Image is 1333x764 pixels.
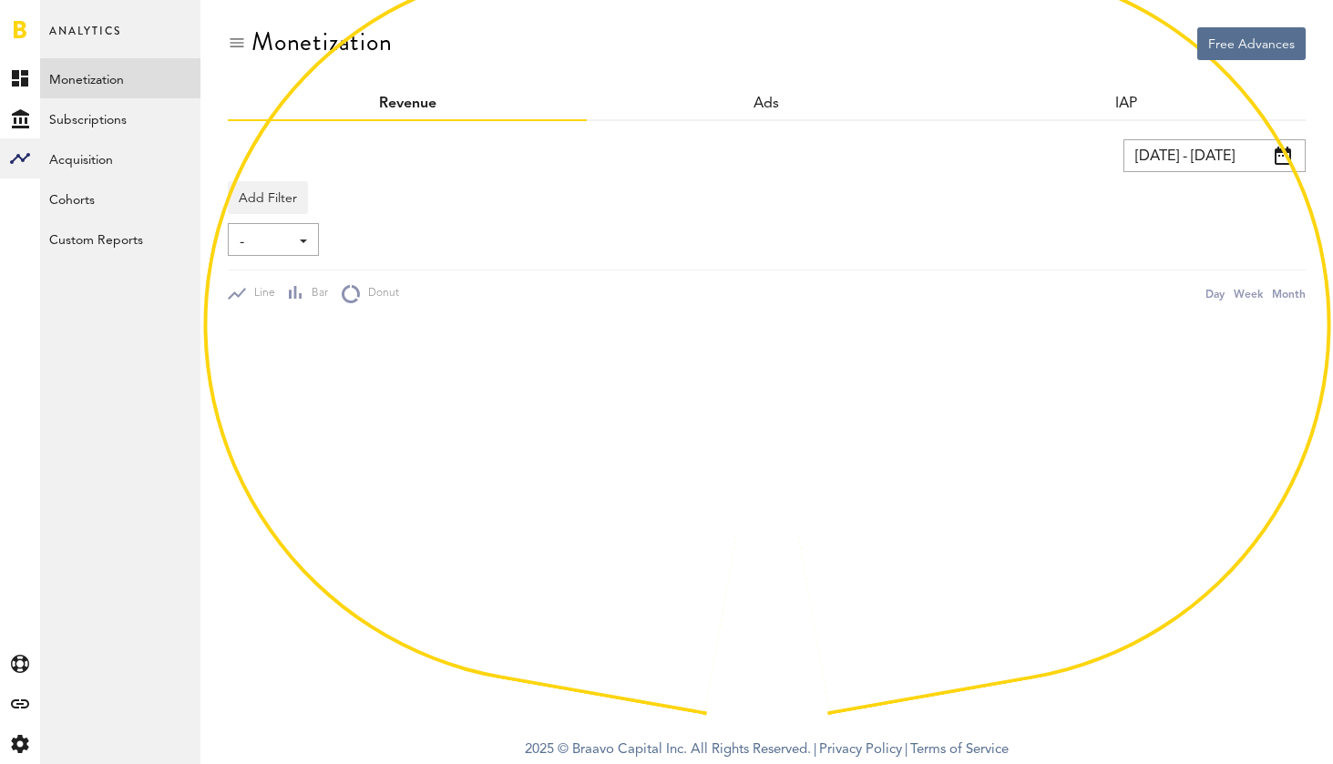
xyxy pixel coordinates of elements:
[754,97,779,111] span: Ads
[360,286,399,301] span: Donut
[40,138,200,178] a: Acquisition
[910,743,1009,757] a: Terms of Service
[40,178,200,219] a: Cohorts
[40,58,200,98] a: Monetization
[40,98,200,131] div: Available only for Executive Analytics subscribers
[228,181,308,214] button: Add Filter
[379,97,436,111] a: Revenue
[819,743,902,757] a: Privacy Policy
[38,13,104,29] span: Support
[1197,27,1306,60] button: Free Advances
[40,219,200,259] a: Custom Reports
[1272,284,1306,303] div: Month
[49,20,121,58] span: Analytics
[525,737,811,764] span: 2025 © Braavo Capital Inc. All Rights Reserved.
[303,286,328,301] span: Bar
[1115,97,1137,111] a: IAP
[251,27,393,56] div: Monetization
[240,227,289,258] span: -
[1205,284,1225,303] div: Day
[246,286,275,301] span: Line
[1234,284,1263,303] div: Week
